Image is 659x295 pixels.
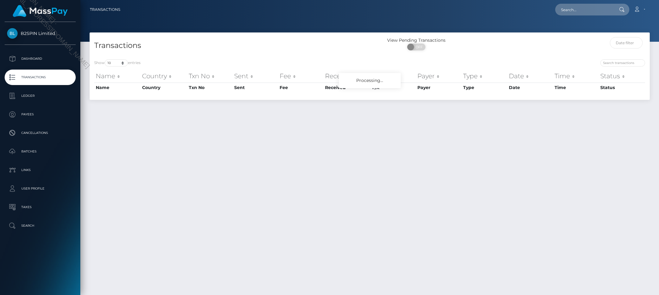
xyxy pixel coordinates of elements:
p: Cancellations [7,128,73,138]
p: Taxes [7,203,73,212]
th: Sent [233,70,278,82]
p: Dashboard [7,54,73,63]
span: B2SPIN Limited [5,31,76,36]
a: Transactions [5,70,76,85]
input: Search... [555,4,613,15]
img: B2SPIN Limited [7,28,18,39]
th: Name [94,70,141,82]
th: Fee [278,70,323,82]
th: Time [553,70,599,82]
th: Txn No [187,83,232,92]
a: Transactions [90,3,120,16]
a: User Profile [5,181,76,196]
th: Received [323,70,371,82]
th: Country [141,70,188,82]
th: F/X [371,70,416,82]
th: Status [599,70,645,82]
th: Country [141,83,188,92]
a: Search [5,218,76,233]
th: Sent [233,83,278,92]
th: Date [507,70,553,82]
h4: Transactions [94,40,365,51]
p: Payees [7,110,73,119]
p: Links [7,165,73,175]
span: OFF [411,44,426,50]
th: Time [553,83,599,92]
th: Type [462,70,507,82]
th: Received [323,83,371,92]
th: Fee [278,83,323,92]
input: Search transactions [600,59,645,66]
select: Showentries [105,59,128,66]
p: User Profile [7,184,73,193]
th: Name [94,83,141,92]
label: Show entries [94,59,141,66]
div: Processing... [339,73,401,88]
input: Date filter [610,37,643,49]
th: Date [507,83,553,92]
img: MassPay Logo [13,5,68,17]
a: Taxes [5,199,76,215]
th: Status [599,83,645,92]
a: Dashboard [5,51,76,66]
th: Type [462,83,507,92]
p: Search [7,221,73,230]
p: Batches [7,147,73,156]
div: View Pending Transactions [370,37,463,44]
th: Payer [416,70,462,82]
th: Txn No [187,70,232,82]
a: Cancellations [5,125,76,141]
a: Links [5,162,76,178]
th: Payer [416,83,462,92]
p: Ledger [7,91,73,100]
a: Payees [5,107,76,122]
a: Ledger [5,88,76,104]
p: Transactions [7,73,73,82]
a: Batches [5,144,76,159]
